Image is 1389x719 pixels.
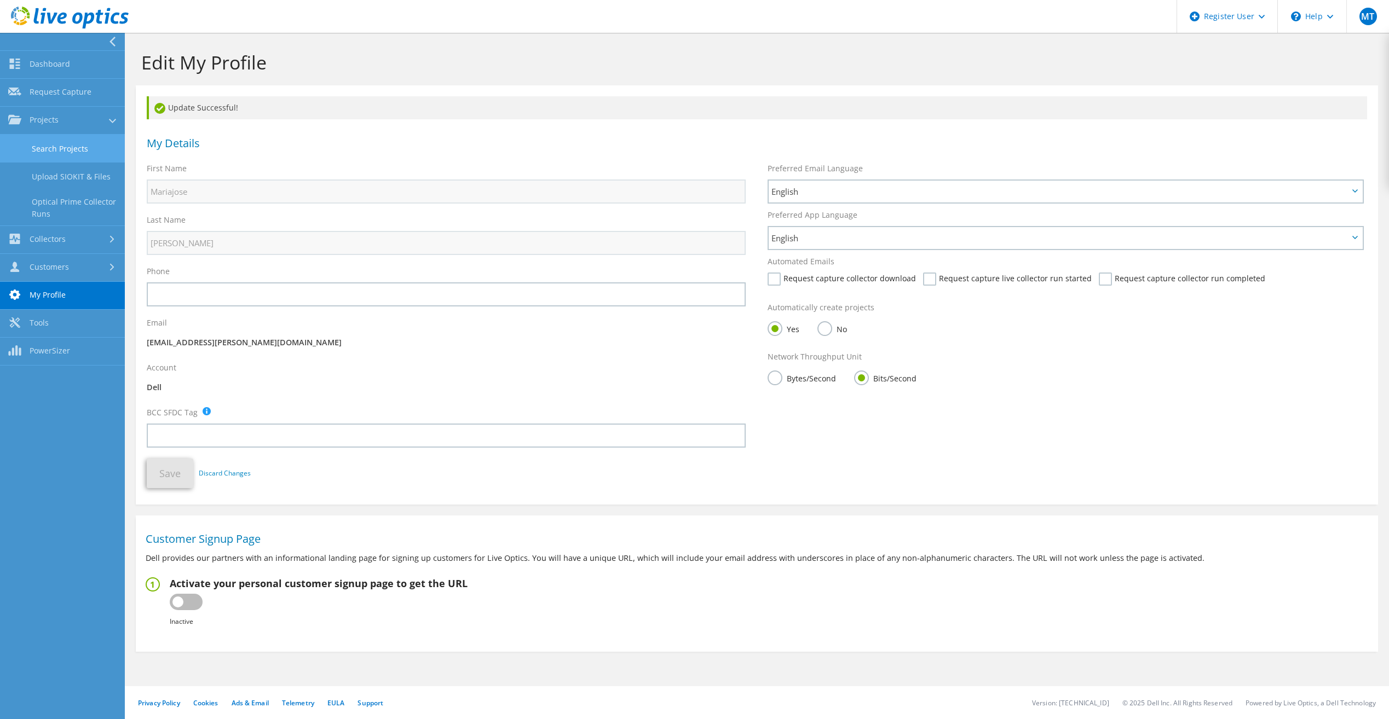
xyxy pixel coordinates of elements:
[147,214,186,225] label: Last Name
[768,370,836,384] label: Bytes/Second
[147,317,167,328] label: Email
[232,698,269,708] a: Ads & Email
[147,459,193,488] button: Save
[854,370,917,384] label: Bits/Second
[147,407,198,418] label: BCC SFDC Tag
[1032,698,1109,708] li: Version: [TECHNICAL_ID]
[771,185,1348,198] span: English
[923,272,1092,286] label: Request capture live collector run started
[170,577,468,589] h2: Activate your personal customer signup page to get the URL
[771,231,1348,245] span: English
[1122,698,1232,708] li: © 2025 Dell Inc. All Rights Reserved
[146,552,1368,564] p: Dell provides our partners with an informational landing page for signing up customers for Live O...
[147,337,746,349] p: [EMAIL_ADDRESS][PERSON_NAME][DOMAIN_NAME]
[768,351,862,362] label: Network Throughput Unit
[327,698,344,708] a: EULA
[1291,11,1301,21] svg: \n
[1099,272,1265,286] label: Request capture collector run completed
[768,256,834,267] label: Automated Emails
[199,467,251,479] a: Discard Changes
[817,321,847,335] label: No
[138,698,180,708] a: Privacy Policy
[147,138,1362,149] h1: My Details
[147,96,1367,119] div: Update Successful!
[193,698,218,708] a: Cookies
[1246,698,1376,708] li: Powered by Live Optics, a Dell Technology
[147,381,746,393] p: Dell
[768,302,874,313] label: Automatically create projects
[147,266,170,277] label: Phone
[358,698,383,708] a: Support
[146,534,1363,544] h1: Customer Signup Page
[768,163,863,174] label: Preferred Email Language
[170,617,193,626] b: Inactive
[282,698,314,708] a: Telemetry
[768,272,916,286] label: Request capture collector download
[141,51,1367,74] h1: Edit My Profile
[768,321,799,335] label: Yes
[768,210,857,221] label: Preferred App Language
[147,163,187,174] label: First Name
[1359,8,1377,25] span: MT
[147,362,176,373] label: Account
